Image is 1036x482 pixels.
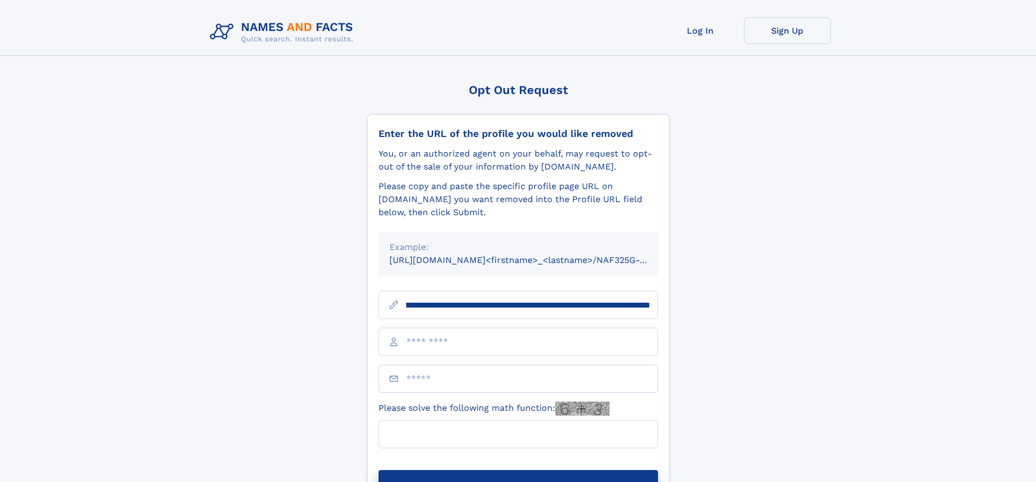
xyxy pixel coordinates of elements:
[744,17,831,44] a: Sign Up
[367,83,669,97] div: Opt Out Request
[657,17,744,44] a: Log In
[379,180,658,219] div: Please copy and paste the specific profile page URL on [DOMAIN_NAME] you want removed into the Pr...
[389,255,679,265] small: [URL][DOMAIN_NAME]<firstname>_<lastname>/NAF325G-xxxxxxxx
[389,241,647,254] div: Example:
[206,17,362,47] img: Logo Names and Facts
[379,402,610,416] label: Please solve the following math function:
[379,147,658,173] div: You, or an authorized agent on your behalf, may request to opt-out of the sale of your informatio...
[379,128,658,140] div: Enter the URL of the profile you would like removed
